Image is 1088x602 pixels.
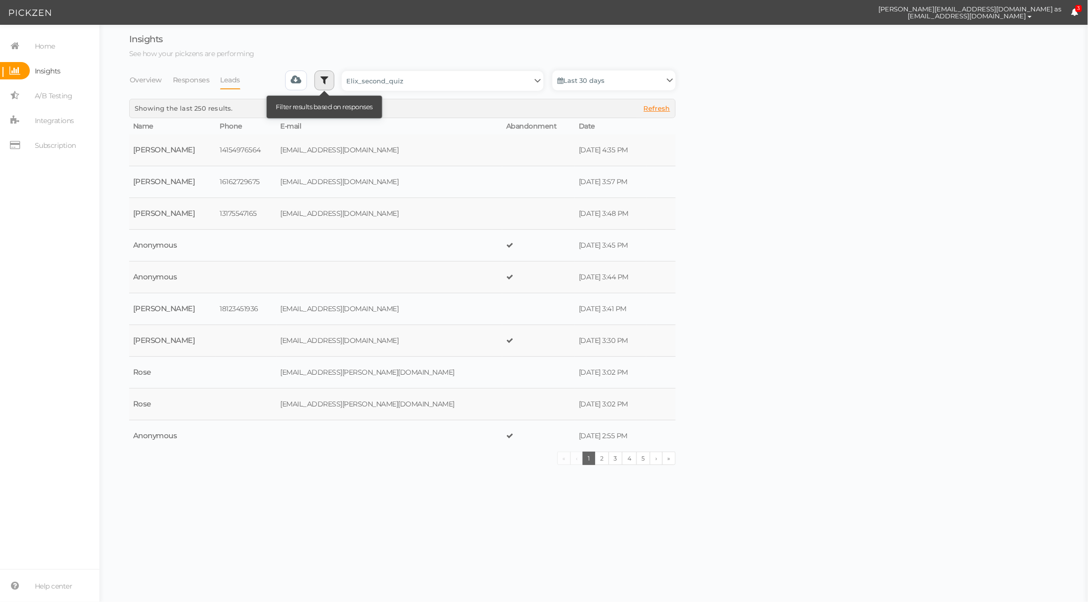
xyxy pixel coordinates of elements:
[269,98,380,115] div: Filter results based on responses
[220,122,242,131] span: Phone
[129,293,676,325] tr: [PERSON_NAME] 18123451936 [EMAIL_ADDRESS][DOMAIN_NAME] [DATE] 3:41 PM
[35,578,73,594] span: Help center
[1076,5,1083,12] span: 3
[35,63,61,79] span: Insights
[277,198,503,230] td: [EMAIL_ADDRESS][DOMAIN_NAME]
[575,357,646,389] td: [DATE] 3:02 PM
[622,452,637,465] a: 4
[129,293,216,325] td: [PERSON_NAME]
[129,49,254,58] span: See how your pickzens are performing
[281,122,302,131] span: E-mail
[129,134,676,166] tr: [PERSON_NAME] 14154976564 [EMAIL_ADDRESS][DOMAIN_NAME] [DATE] 4:35 PM
[129,198,216,230] td: [PERSON_NAME]
[129,325,676,357] tr: [PERSON_NAME] [EMAIL_ADDRESS][DOMAIN_NAME] [DATE] 3:30 PM
[575,420,646,452] td: [DATE] 2:55 PM
[129,230,676,262] tr: Anonymous [DATE] 3:45 PM
[135,104,233,112] span: Showing the last 250 results.
[216,293,276,325] td: 18123451936
[35,137,76,153] span: Subscription
[220,70,241,89] a: Leads
[35,88,73,104] span: A/B Testing
[575,134,646,166] td: [DATE] 4:35 PM
[35,113,74,129] span: Integrations
[172,70,220,89] li: Responses
[575,230,646,262] td: [DATE] 3:45 PM
[575,166,646,198] td: [DATE] 3:57 PM
[575,293,646,325] td: [DATE] 3:41 PM
[552,70,676,90] a: Last 30 days
[575,198,646,230] td: [DATE] 3:48 PM
[129,134,216,166] td: [PERSON_NAME]
[650,452,663,465] a: ›
[644,104,670,112] span: Refresh
[575,325,646,357] td: [DATE] 3:30 PM
[35,38,55,54] span: Home
[852,4,869,21] img: cd8312e7a6b0c0157f3589280924bf3e
[216,198,276,230] td: 13175547165
[277,166,503,198] td: [EMAIL_ADDRESS][DOMAIN_NAME]
[277,134,503,166] td: [EMAIL_ADDRESS][DOMAIN_NAME]
[129,389,676,420] tr: Rose [EMAIL_ADDRESS][PERSON_NAME][DOMAIN_NAME] [DATE] 3:02 PM
[129,420,216,452] td: Anonymous
[216,134,276,166] td: 14154976564
[129,230,216,262] td: Anonymous
[575,389,646,420] td: [DATE] 3:02 PM
[133,122,154,131] span: Name
[129,357,676,389] tr: Rose [EMAIL_ADDRESS][PERSON_NAME][DOMAIN_NAME] [DATE] 3:02 PM
[579,122,595,131] span: Date
[129,262,216,293] td: Anonymous
[129,166,216,198] td: [PERSON_NAME]
[609,452,623,465] a: 3
[636,452,651,465] a: 5
[583,452,596,465] a: 1
[129,166,676,198] tr: [PERSON_NAME] 16162729675 [EMAIL_ADDRESS][DOMAIN_NAME] [DATE] 3:57 PM
[506,122,557,131] span: Abandonment
[277,389,503,420] td: [EMAIL_ADDRESS][PERSON_NAME][DOMAIN_NAME]
[879,5,1062,12] span: [PERSON_NAME][EMAIL_ADDRESS][DOMAIN_NAME] as
[129,357,216,389] td: Rose
[129,389,216,420] td: Rose
[129,198,676,230] tr: [PERSON_NAME] 13175547165 [EMAIL_ADDRESS][DOMAIN_NAME] [DATE] 3:48 PM
[9,7,51,19] img: Pickzen logo
[216,166,276,198] td: 16162729675
[277,325,503,357] td: [EMAIL_ADDRESS][DOMAIN_NAME]
[129,70,172,89] li: Overview
[277,357,503,389] td: [EMAIL_ADDRESS][PERSON_NAME][DOMAIN_NAME]
[575,262,646,293] td: [DATE] 3:44 PM
[129,34,163,45] span: Insights
[595,452,609,465] a: 2
[129,262,676,293] tr: Anonymous [DATE] 3:44 PM
[172,70,210,89] a: Responses
[220,70,251,89] li: Leads
[129,325,216,357] td: [PERSON_NAME]
[662,452,676,465] a: »
[129,70,162,89] a: Overview
[869,0,1071,24] button: [PERSON_NAME][EMAIL_ADDRESS][DOMAIN_NAME] as [EMAIL_ADDRESS][DOMAIN_NAME]
[277,293,503,325] td: [EMAIL_ADDRESS][DOMAIN_NAME]
[129,420,676,452] tr: Anonymous [DATE] 2:55 PM
[908,12,1026,20] span: [EMAIL_ADDRESS][DOMAIN_NAME]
